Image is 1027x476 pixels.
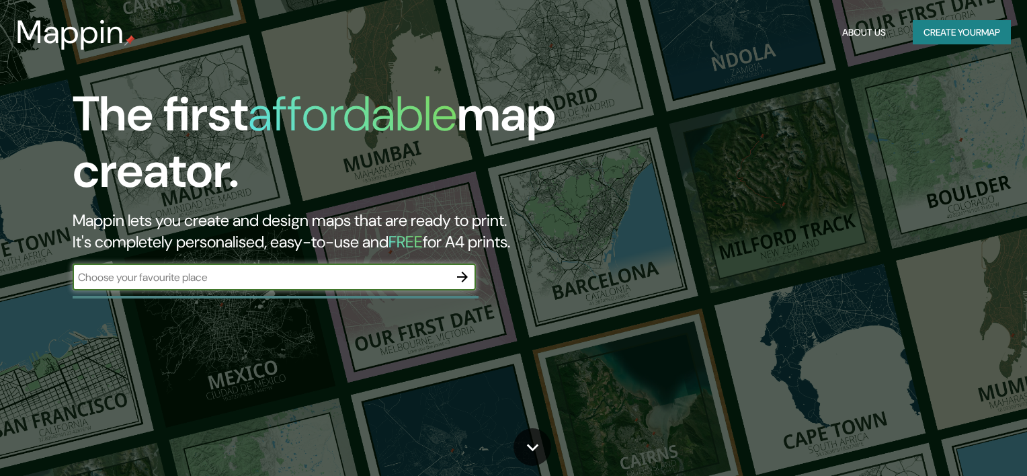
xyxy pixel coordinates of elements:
[248,83,457,145] h1: affordable
[16,13,124,51] h3: Mappin
[73,270,449,285] input: Choose your favourite place
[837,20,891,45] button: About Us
[913,20,1011,45] button: Create yourmap
[73,210,586,253] h2: Mappin lets you create and design maps that are ready to print. It's completely personalised, eas...
[124,35,135,46] img: mappin-pin
[388,231,423,252] h5: FREE
[73,86,586,210] h1: The first map creator.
